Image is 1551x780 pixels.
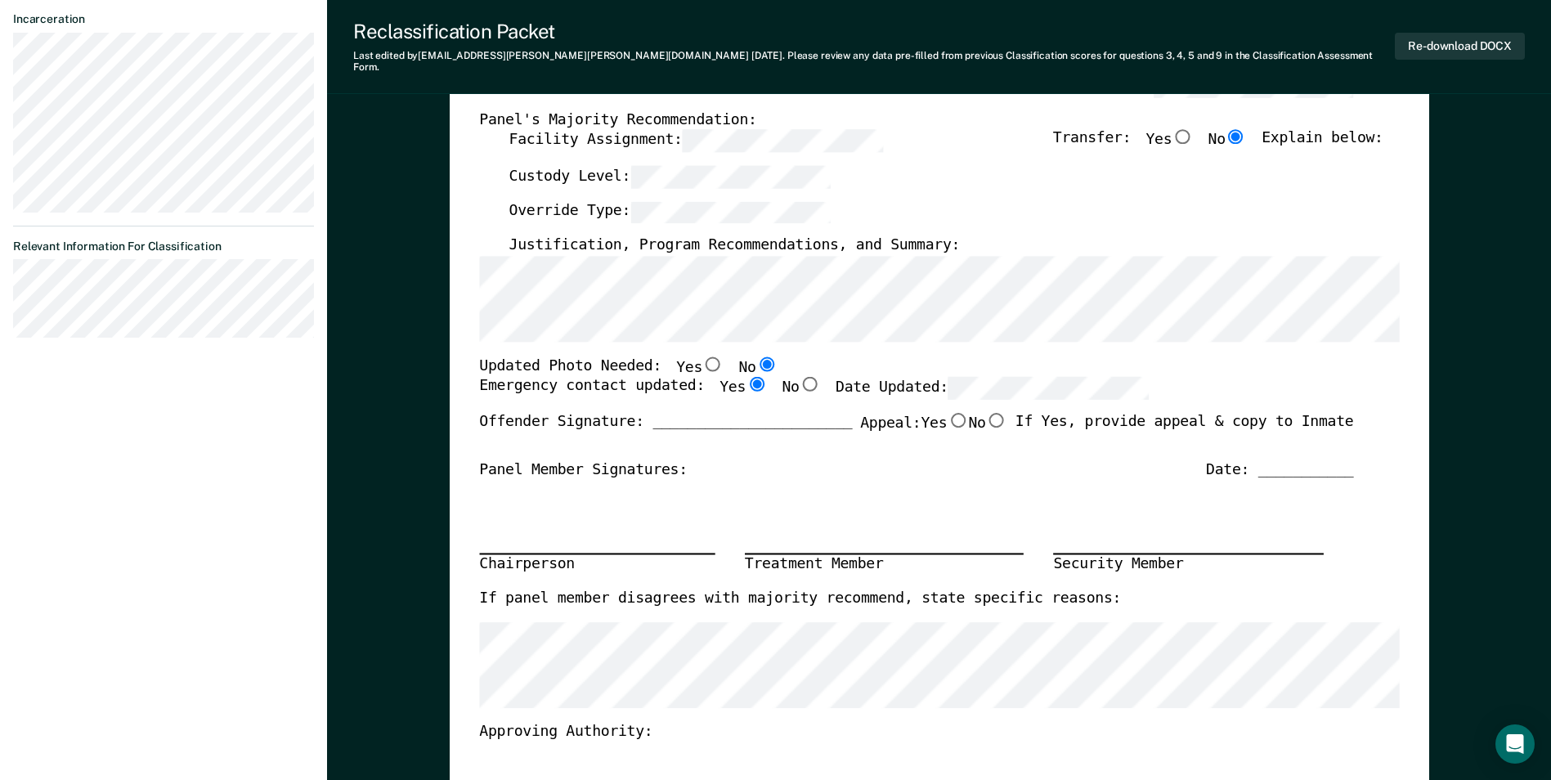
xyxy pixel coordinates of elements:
input: No [755,356,777,371]
dt: Incarceration [13,12,314,26]
label: Yes [1145,129,1193,151]
label: Facility Assignment: [509,129,882,151]
input: Current Custody Level: [1153,74,1353,96]
label: Appeal: [860,413,1007,447]
label: Current Custody Level: [962,74,1353,96]
input: Yes [1172,129,1193,144]
label: No [782,377,820,399]
div: Reclassification Packet [353,20,1395,43]
label: Override Type: [509,200,831,222]
label: Scored CAF Range: MINIMUM [479,74,688,96]
label: Yes [719,377,767,399]
label: Yes [676,356,724,378]
div: Treatment Member [745,554,1024,575]
div: Offender Signature: _______________________ If Yes, provide appeal & copy to Inmate [479,413,1353,460]
div: Emergency contact updated: [479,377,1149,413]
label: Justification, Program Recommendations, and Summary: [509,236,960,256]
input: Yes [746,377,767,392]
input: Override Type: [630,200,831,222]
input: Custody Level: [630,165,831,187]
label: Date Updated: [836,377,1149,399]
input: Facility Assignment: [682,129,882,151]
div: Open Intercom Messenger [1495,724,1535,764]
label: Yes [921,413,968,434]
div: Panel's Majority Recommendation: [479,110,1353,130]
input: Date Updated: [948,377,1149,399]
div: Updated Photo Needed: [479,356,778,378]
input: Yes [947,413,968,428]
div: Chairperson [479,554,715,575]
input: No [1226,129,1247,144]
label: If panel member disagrees with majority recommend, state specific reasons: [479,589,1121,609]
div: Security Member [1053,554,1324,575]
div: Last edited by [EMAIL_ADDRESS][PERSON_NAME][PERSON_NAME][DOMAIN_NAME] . Please review any data pr... [353,50,1395,74]
label: No [738,356,777,378]
input: No [985,413,1006,428]
span: [DATE] [751,50,782,61]
input: No [799,377,820,392]
input: Yes [702,356,724,371]
label: Custody Level: [509,165,831,187]
div: Transfer: Explain below: [1053,129,1383,165]
dt: Relevant Information For Classification [13,240,314,253]
div: Approving Authority: [479,722,1353,742]
label: No [1208,129,1246,151]
button: Re-download DOCX [1395,33,1525,60]
label: No [968,413,1006,434]
div: Date: ___________ [1206,460,1353,480]
div: Panel Member Signatures: [479,460,688,480]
